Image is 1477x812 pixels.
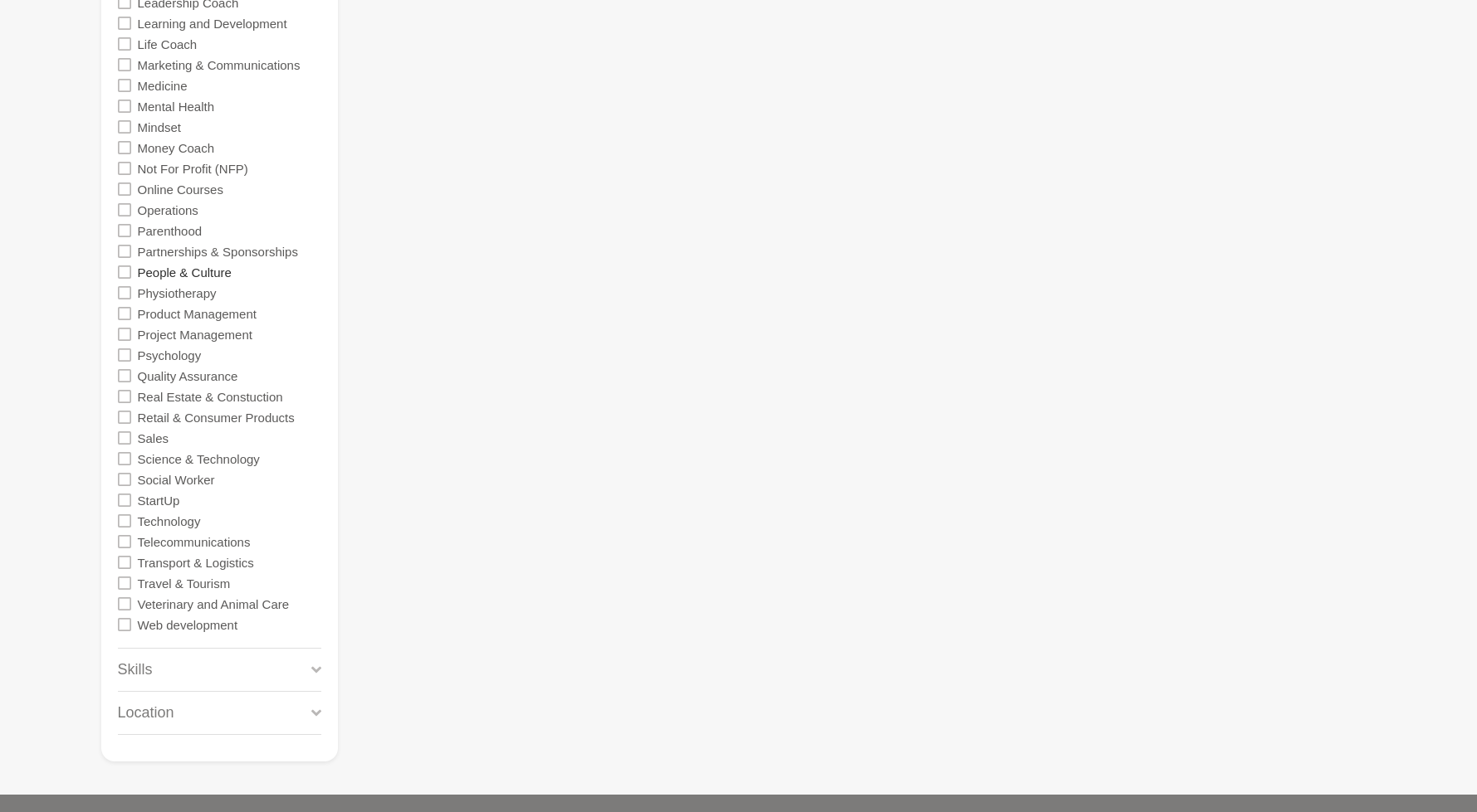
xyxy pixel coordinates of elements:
label: Medicine [138,75,188,95]
label: Telecommunications [138,531,251,552]
label: Project Management [138,323,252,344]
label: Parenthood [138,220,203,241]
label: StartUp [138,489,180,510]
label: Veterinary and Animal Care [138,593,290,614]
label: Not For Profit (NFP) [138,158,248,178]
label: Life Coach [138,33,198,54]
label: Operations [138,199,198,220]
label: Learning and Development [138,12,287,33]
label: People & Culture [138,261,232,282]
label: Physiotherapy [138,282,217,303]
label: Mental Health [138,95,215,116]
label: Web development [138,614,238,635]
label: Science & Technology [138,448,260,469]
label: Technology [138,510,201,531]
label: Retail & Consumer Products [138,406,295,427]
label: Mindset [138,116,182,137]
label: Real Estate & Constuction [138,386,283,406]
label: Online Courses [138,178,223,199]
label: Social Worker [138,469,215,489]
label: Sales [138,427,169,448]
label: Money Coach [138,137,215,158]
label: Partnerships & Sponsorships [138,241,298,261]
label: Travel & Tourism [138,572,231,593]
label: Psychology [138,344,202,365]
p: Skills [118,659,153,681]
label: Marketing & Communications [138,54,301,75]
label: Product Management [138,303,257,323]
p: Location [118,702,174,724]
label: Quality Assurance [138,365,238,386]
label: Transport & Logistics [138,552,254,572]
